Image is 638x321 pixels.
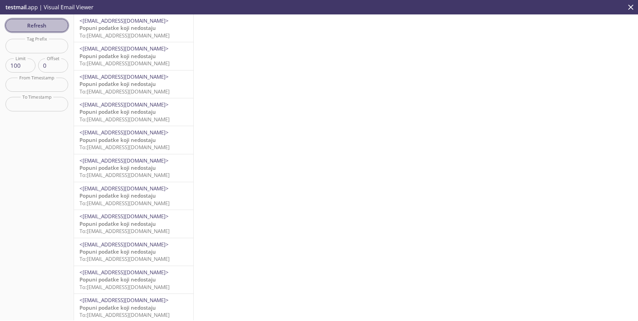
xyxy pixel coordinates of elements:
[79,32,170,39] span: To: [EMAIL_ADDRESS][DOMAIN_NAME]
[79,157,169,164] span: <[EMAIL_ADDRESS][DOMAIN_NAME]>
[79,129,169,136] span: <[EMAIL_ADDRESS][DOMAIN_NAME]>
[79,241,169,248] span: <[EMAIL_ADDRESS][DOMAIN_NAME]>
[79,60,170,67] span: To: [EMAIL_ADDRESS][DOMAIN_NAME]
[79,220,156,227] span: Popuni podatke koji nedostaju
[79,108,156,115] span: Popuni podatke koji nedostaju
[79,171,170,178] span: To: [EMAIL_ADDRESS][DOMAIN_NAME]
[79,53,156,59] span: Popuni podatke koji nedostaju
[74,70,193,98] div: <[EMAIL_ADDRESS][DOMAIN_NAME]>Popuni podatke koji nedostajuTo:[EMAIL_ADDRESS][DOMAIN_NAME]
[79,136,156,143] span: Popuni podatke koji nedostaju
[79,116,170,123] span: To: [EMAIL_ADDRESS][DOMAIN_NAME]
[74,126,193,154] div: <[EMAIL_ADDRESS][DOMAIN_NAME]>Popuni podatke koji nedostajuTo:[EMAIL_ADDRESS][DOMAIN_NAME]
[79,192,156,199] span: Popuni podatke koji nedostaju
[79,269,169,276] span: <[EMAIL_ADDRESS][DOMAIN_NAME]>
[6,19,68,32] button: Refresh
[79,200,170,207] span: To: [EMAIL_ADDRESS][DOMAIN_NAME]
[79,248,156,255] span: Popuni podatke koji nedostaju
[79,17,169,24] span: <[EMAIL_ADDRESS][DOMAIN_NAME]>
[79,24,156,31] span: Popuni podatke koji nedostaju
[79,284,170,290] span: To: [EMAIL_ADDRESS][DOMAIN_NAME]
[79,185,169,192] span: <[EMAIL_ADDRESS][DOMAIN_NAME]>
[79,311,170,318] span: To: [EMAIL_ADDRESS][DOMAIN_NAME]
[6,3,26,11] span: testmail
[79,255,170,262] span: To: [EMAIL_ADDRESS][DOMAIN_NAME]
[74,98,193,126] div: <[EMAIL_ADDRESS][DOMAIN_NAME]>Popuni podatke koji nedostajuTo:[EMAIL_ADDRESS][DOMAIN_NAME]
[74,210,193,237] div: <[EMAIL_ADDRESS][DOMAIN_NAME]>Popuni podatke koji nedostajuTo:[EMAIL_ADDRESS][DOMAIN_NAME]
[79,276,156,283] span: Popuni podatke koji nedostaju
[74,238,193,266] div: <[EMAIL_ADDRESS][DOMAIN_NAME]>Popuni podatke koji nedostajuTo:[EMAIL_ADDRESS][DOMAIN_NAME]
[79,304,156,311] span: Popuni podatke koji nedostaju
[74,154,193,182] div: <[EMAIL_ADDRESS][DOMAIN_NAME]>Popuni podatke koji nedostajuTo:[EMAIL_ADDRESS][DOMAIN_NAME]
[79,297,169,303] span: <[EMAIL_ADDRESS][DOMAIN_NAME]>
[79,73,169,80] span: <[EMAIL_ADDRESS][DOMAIN_NAME]>
[11,21,63,30] span: Refresh
[74,42,193,70] div: <[EMAIL_ADDRESS][DOMAIN_NAME]>Popuni podatke koji nedostajuTo:[EMAIL_ADDRESS][DOMAIN_NAME]
[74,266,193,294] div: <[EMAIL_ADDRESS][DOMAIN_NAME]>Popuni podatke koji nedostajuTo:[EMAIL_ADDRESS][DOMAIN_NAME]
[74,182,193,210] div: <[EMAIL_ADDRESS][DOMAIN_NAME]>Popuni podatke koji nedostajuTo:[EMAIL_ADDRESS][DOMAIN_NAME]
[79,45,169,52] span: <[EMAIL_ADDRESS][DOMAIN_NAME]>
[79,88,170,95] span: To: [EMAIL_ADDRESS][DOMAIN_NAME]
[74,14,193,42] div: <[EMAIL_ADDRESS][DOMAIN_NAME]>Popuni podatke koji nedostajuTo:[EMAIL_ADDRESS][DOMAIN_NAME]
[79,80,156,87] span: Popuni podatke koji nedostaju
[79,101,169,108] span: <[EMAIL_ADDRESS][DOMAIN_NAME]>
[79,164,156,171] span: Popuni podatke koji nedostaju
[79,144,170,151] span: To: [EMAIL_ADDRESS][DOMAIN_NAME]
[79,228,170,234] span: To: [EMAIL_ADDRESS][DOMAIN_NAME]
[79,213,169,220] span: <[EMAIL_ADDRESS][DOMAIN_NAME]>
